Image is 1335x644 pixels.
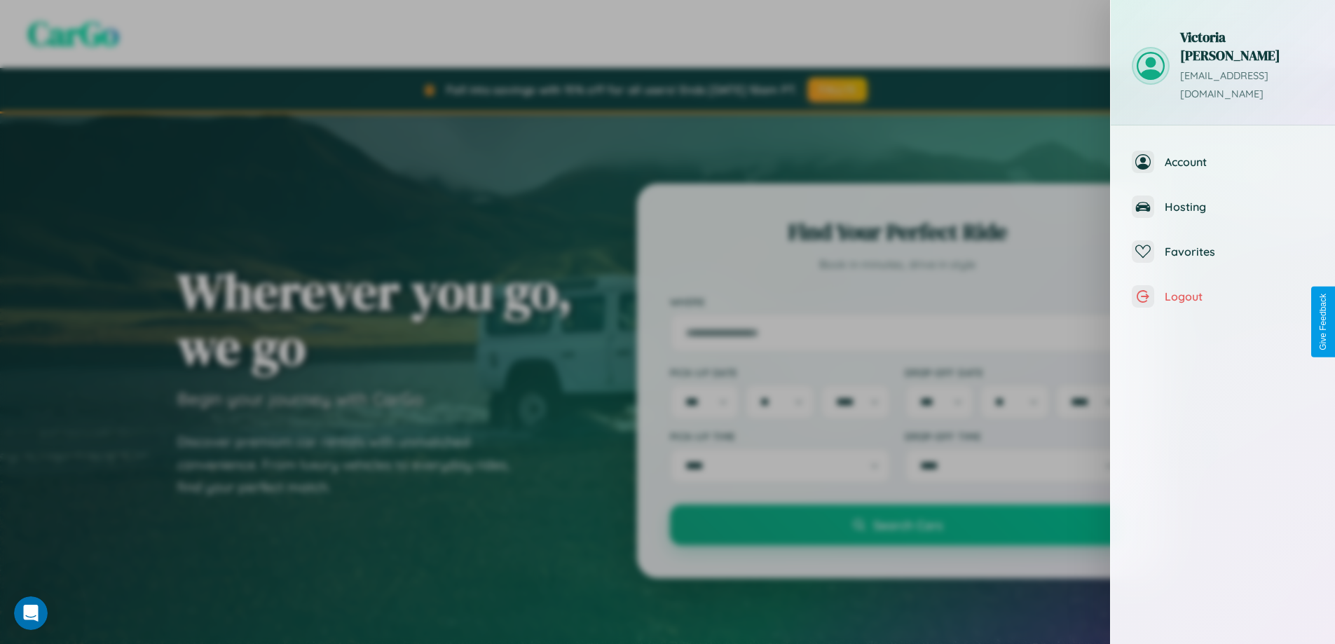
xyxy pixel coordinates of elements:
[14,596,48,630] iframe: Intercom live chat
[1165,289,1314,303] span: Logout
[1180,67,1314,104] p: [EMAIL_ADDRESS][DOMAIN_NAME]
[1111,229,1335,274] button: Favorites
[1180,28,1314,64] h3: Victoria [PERSON_NAME]
[1165,155,1314,169] span: Account
[1165,245,1314,259] span: Favorites
[1111,184,1335,229] button: Hosting
[1318,294,1328,350] div: Give Feedback
[1111,274,1335,319] button: Logout
[1111,139,1335,184] button: Account
[1165,200,1314,214] span: Hosting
